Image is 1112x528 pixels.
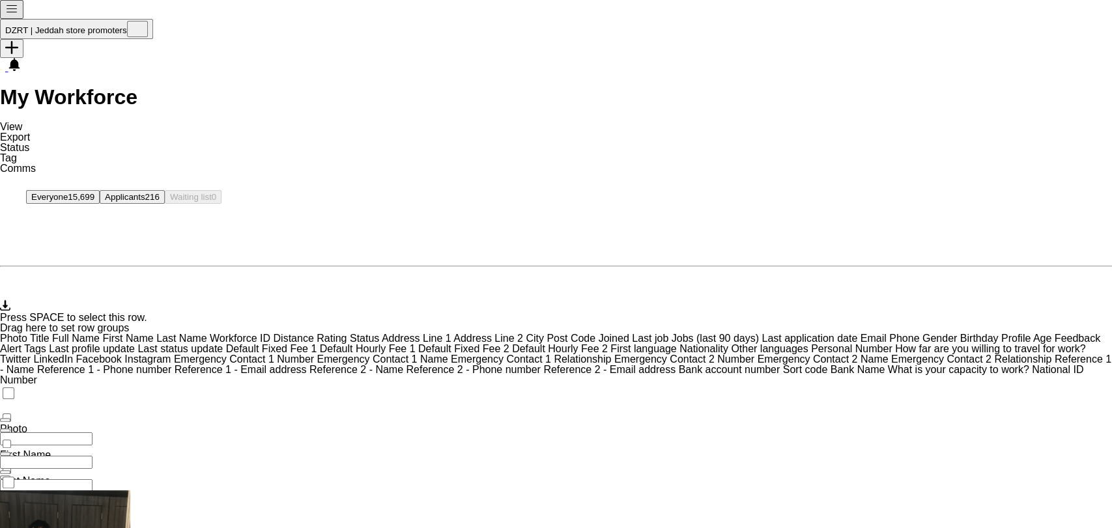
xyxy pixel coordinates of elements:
[512,343,610,354] span: Default Hourly Fee 2. Press DELETE to remove
[783,364,831,375] span: Sort code. Press DELETE to remove
[26,190,100,204] button: Everyone15,699
[156,333,207,344] span: Last Name
[757,354,891,365] span: Emergency Contact 2 Name. Press DELETE to remove
[68,192,94,202] span: 15,699
[52,333,102,344] span: Full Name. Press DELETE to remove
[678,364,780,375] span: Bank account number
[451,354,611,365] span: Emergency Contact 1 Relationship
[547,333,595,344] span: Post Code
[37,364,175,375] span: Reference 1 - Phone number. Press DELETE to remove
[614,354,754,365] span: Emergency Contact 2 Number
[922,333,960,344] span: Gender. Press DELETE to remove
[3,387,14,399] input: Column with Header Selection
[317,333,347,344] span: Rating
[1047,465,1112,528] iframe: Chat Widget
[672,333,759,344] span: Jobs (last 90 days)
[317,333,350,344] span: Rating. Press DELETE to remove
[34,354,74,365] span: LinkedIn
[922,333,957,344] span: Gender
[598,333,629,344] span: Joined
[273,333,317,344] span: Distance. Press DELETE to remove
[212,192,216,202] span: 0
[273,333,313,344] span: Distance
[783,364,827,375] span: Sort code
[320,343,416,354] span: Default Hourly Fee 1
[418,343,512,354] span: Default Fixed Fee 2. Press DELETE to remove
[888,364,1032,375] span: What is your capacity to work?. Press DELETE to remove
[24,343,49,354] span: Tags. Press DELETE to remove
[895,343,1086,354] span: How far are you willing to travel for work?. Press DELETE to remove
[1001,333,1033,344] span: Profile. Press DELETE to remove
[762,333,857,344] span: Last application date
[309,364,403,375] span: Reference 2 - Name
[52,333,100,344] span: Full Name
[451,354,614,365] span: Emergency Contact 1 Relationship. Press DELETE to remove
[610,343,676,354] span: First language
[76,354,125,365] span: Facebook. Press DELETE to remove
[102,333,156,344] span: First Name. Press DELETE to remove
[831,364,885,375] span: Bank Name
[731,343,808,354] span: Other languages
[453,333,523,344] span: Address Line 2
[632,333,668,344] span: Last job
[350,333,382,344] span: Status. Press DELETE to remove
[30,333,50,344] span: Title
[889,333,922,344] span: Phone. Press DELETE to remove
[76,354,122,365] span: Facebook
[406,364,543,375] span: Reference 2 - Phone number. Press DELETE to remove
[210,333,270,344] span: Workforce ID
[165,190,221,204] button: Waiting list0
[861,333,887,344] span: Email
[453,333,526,344] span: Address Line 2. Press DELETE to remove
[610,343,679,354] span: First language. Press DELETE to remove
[156,333,210,344] span: Last Name. Press DELETE to remove
[679,343,731,354] span: Nationality. Press DELETE to remove
[37,364,171,375] span: Reference 1 - Phone number
[175,364,307,375] span: Reference 1 - Email address
[124,354,171,365] span: Instagram
[891,354,1055,365] span: Emergency Contact 2 Relationship. Press DELETE to remove
[960,333,1001,344] span: Birthday. Press DELETE to remove
[3,439,11,448] input: Column with Header Selection
[543,364,676,375] span: Reference 2 - Email address
[831,364,888,375] span: Bank Name. Press DELETE to remove
[543,364,678,375] span: Reference 2 - Email address. Press DELETE to remove
[632,333,672,344] span: Last job. Press DELETE to remove
[317,354,448,365] span: Emergency Contact 1 Name
[811,343,895,354] span: Personal Number. Press DELETE to remove
[174,354,317,365] span: Emergency Contact 1 Number. Press DELETE to remove
[526,333,544,344] span: City
[762,333,860,344] span: Last application date. Press DELETE to remove
[226,343,317,354] span: Default Fixed Fee 1
[888,364,1029,375] span: What is your capacity to work?
[672,333,762,344] span: Jobs (last 90 days). Press DELETE to remove
[102,333,153,344] span: First Name
[811,343,892,354] span: Personal Number
[382,333,453,344] span: Address Line 1. Press DELETE to remove
[512,343,608,354] span: Default Hourly Fee 2
[124,354,174,365] span: Instagram. Press DELETE to remove
[49,343,137,354] span: Last profile update. Press DELETE to remove
[891,354,1051,365] span: Emergency Contact 2 Relationship
[526,333,547,344] span: City. Press DELETE to remove
[34,354,76,365] span: LinkedIn. Press DELETE to remove
[1033,333,1051,344] span: Age
[614,354,758,365] span: Emergency Contact 2 Number. Press DELETE to remove
[100,190,165,204] button: Applicants216
[757,354,888,365] span: Emergency Contact 2 Name
[418,343,509,354] span: Default Fixed Fee 2
[731,343,811,354] span: Other languages. Press DELETE to remove
[174,354,314,365] span: Emergency Contact 1 Number
[24,343,46,354] span: Tags
[679,343,728,354] span: Nationality
[30,333,52,344] span: Title. Press DELETE to remove
[598,333,632,344] span: Joined. Press DELETE to remove
[320,343,418,354] span: Default Hourly Fee 1. Press DELETE to remove
[895,343,1086,354] span: How far are you willing to travel for work?
[137,343,223,354] span: Last status update
[861,333,889,344] span: Email. Press DELETE to remove
[382,333,451,344] span: Address Line 1
[678,364,782,375] span: Bank account number. Press DELETE to remove
[3,477,14,488] input: Press Space to toggle row selection (unchecked)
